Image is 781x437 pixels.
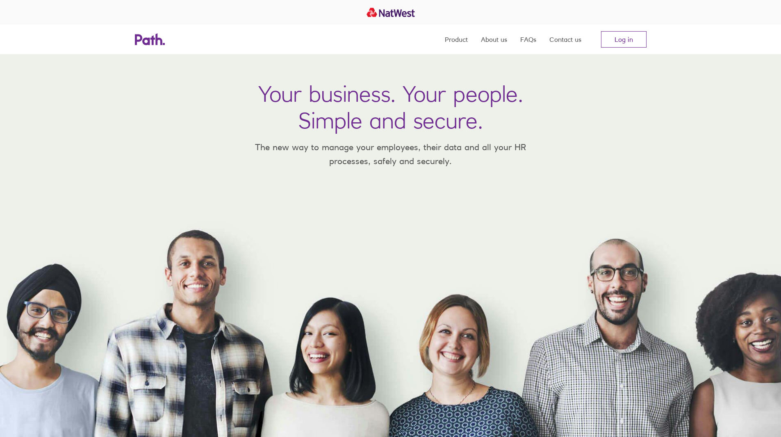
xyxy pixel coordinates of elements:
[243,140,538,168] p: The new way to manage your employees, their data and all your HR processes, safely and securely.
[481,25,507,54] a: About us
[549,25,581,54] a: Contact us
[520,25,536,54] a: FAQs
[445,25,468,54] a: Product
[258,80,523,134] h1: Your business. Your people. Simple and secure.
[601,31,647,48] a: Log in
